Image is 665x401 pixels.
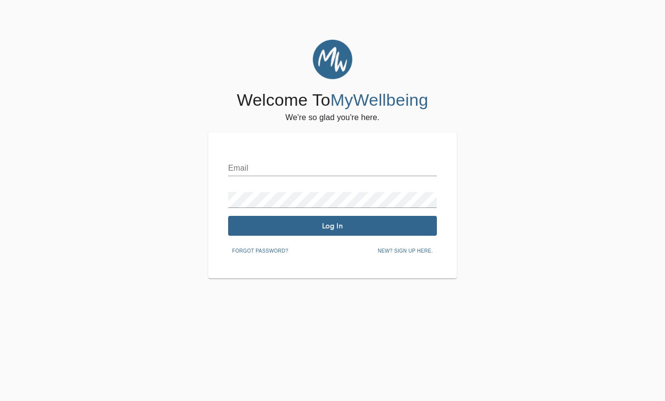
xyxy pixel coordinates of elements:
span: Forgot password? [232,247,288,256]
h6: We're so glad you're here. [285,111,379,125]
span: New? Sign up here. [378,247,433,256]
button: Forgot password? [228,244,292,259]
button: New? Sign up here. [374,244,437,259]
span: Log In [232,221,433,231]
button: Log In [228,216,437,236]
a: Forgot password? [228,246,292,254]
h4: Welcome To [237,90,428,111]
img: MyWellbeing [313,40,352,79]
span: MyWellbeing [331,90,428,109]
